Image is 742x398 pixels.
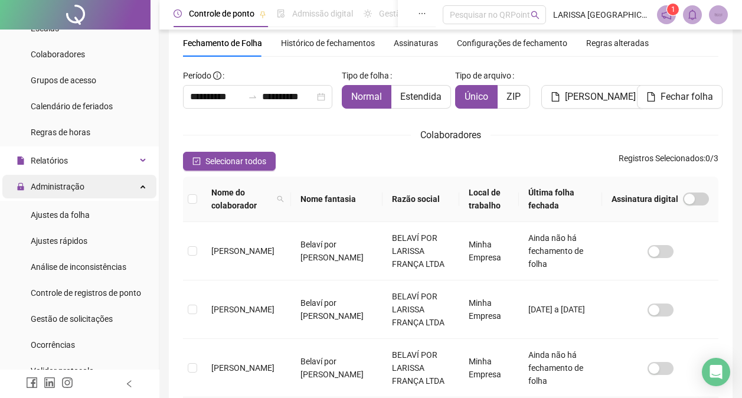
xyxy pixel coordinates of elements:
span: [PERSON_NAME] [211,363,274,373]
span: sun [364,9,372,18]
span: ZIP [506,91,521,102]
span: Fechamento de Folha [183,38,262,48]
span: Calendário de feriados [31,102,113,111]
span: pushpin [259,11,266,18]
span: Tipo de arquivo [455,69,511,82]
span: linkedin [44,377,55,389]
span: Gestão de férias [379,9,439,18]
span: Análise de inconsistências [31,262,126,272]
span: Admissão digital [292,9,353,18]
span: file [551,92,560,102]
span: Fechar folha [661,90,713,104]
button: Fechar folha [637,85,723,109]
th: Local de trabalho [459,177,519,222]
span: Grupos de acesso [31,76,96,85]
span: file [646,92,656,102]
span: search [274,184,286,214]
span: [PERSON_NAME] [565,90,636,104]
span: Controle de registros de ponto [31,288,141,298]
td: [DATE] a [DATE] [519,280,603,339]
span: swap-right [248,92,257,102]
span: Tipo de folha [342,69,389,82]
th: Última folha fechada [519,177,603,222]
span: file-done [277,9,285,18]
span: search [531,11,540,19]
span: Registros Selecionados [619,154,704,163]
td: Minha Empresa [459,280,519,339]
span: notification [661,9,672,20]
td: Minha Empresa [459,222,519,280]
span: Nome do colaborador [211,186,272,212]
span: LARISSA [GEOGRAPHIC_DATA] DA SI - [PERSON_NAME] [553,8,650,21]
span: Regras alteradas [586,39,649,47]
span: Colaboradores [420,129,481,141]
span: instagram [61,377,73,389]
span: Selecionar todos [205,155,266,168]
span: Relatórios [31,156,68,165]
span: Ocorrências [31,340,75,350]
span: Colaboradores [31,50,85,59]
span: facebook [26,377,38,389]
span: info-circle [213,71,221,80]
th: Razão social [383,177,459,222]
span: Ainda não há fechamento de folha [528,233,583,269]
td: BELAVÍ POR LARISSA FRANÇA LTDA [383,280,459,339]
span: left [125,380,133,388]
td: Belaví por [PERSON_NAME] [291,280,383,339]
span: Configurações de fechamento [457,39,567,47]
td: BELAVÍ POR LARISSA FRANÇA LTDA [383,222,459,280]
th: Nome fantasia [291,177,383,222]
span: Administração [31,182,84,191]
button: Selecionar todos [183,152,276,171]
span: [PERSON_NAME] [211,305,274,314]
span: : 0 / 3 [619,152,718,171]
span: Estendida [400,91,442,102]
span: to [248,92,257,102]
span: Ajustes da folha [31,210,90,220]
span: Validar protocolo [31,366,94,376]
span: Normal [351,91,382,102]
button: [PERSON_NAME] [541,85,645,109]
td: Belaví por [PERSON_NAME] [291,339,383,397]
span: Regras de horas [31,128,90,137]
span: Assinaturas [394,39,438,47]
span: lock [17,182,25,191]
td: Belaví por [PERSON_NAME] [291,222,383,280]
span: Único [465,91,488,102]
td: BELAVÍ POR LARISSA FRANÇA LTDA [383,339,459,397]
span: Controle de ponto [189,9,254,18]
span: [PERSON_NAME] [211,246,274,256]
span: file [17,156,25,165]
span: Histórico de fechamentos [281,38,375,48]
sup: 1 [667,4,679,15]
span: Ajustes rápidos [31,236,87,246]
span: Ainda não há fechamento de folha [528,350,583,386]
span: check-square [192,157,201,165]
span: bell [687,9,698,20]
span: Assinatura digital [612,193,678,205]
img: 68840 [710,6,727,24]
span: Gestão de solicitações [31,314,113,324]
span: clock-circle [174,9,182,18]
div: Open Intercom Messenger [702,358,730,386]
td: Minha Empresa [459,339,519,397]
span: Período [183,71,211,80]
span: 1 [671,5,675,14]
span: ellipsis [418,9,426,18]
span: search [277,195,284,203]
